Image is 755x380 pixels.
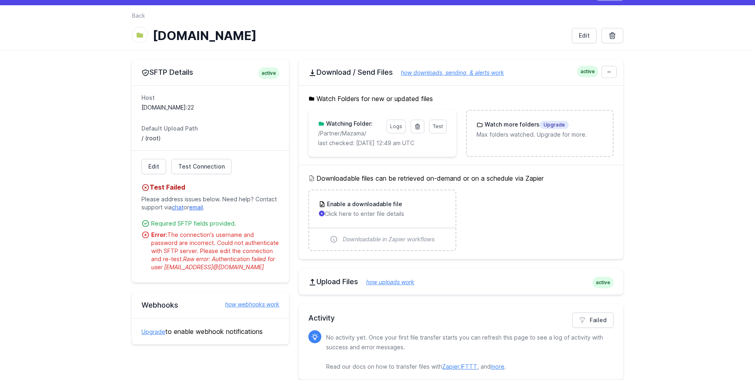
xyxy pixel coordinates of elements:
a: chat [172,204,183,211]
a: Watch more foldersUpgrade Max folders watched. Upgrade for more. [467,111,613,148]
span: active [258,68,279,79]
a: how downloads, sending, & alerts work [393,69,504,76]
a: email [189,204,203,211]
a: Enable a downloadable file Click here to enter file details Downloadable in Zapier workflows [309,190,455,250]
nav: Breadcrumb [132,12,623,25]
a: how webhooks work [217,300,279,308]
dd: [DOMAIN_NAME]:22 [141,103,279,112]
p: Max folders watched. Upgrade for more. [477,131,603,139]
h2: Upload Files [308,277,614,287]
a: Edit [572,28,597,43]
h5: Watch Folders for new or updated files [308,94,614,103]
a: Failed [572,312,614,328]
h3: Watching Folder: [325,120,373,128]
div: to enable webhook notifications [132,318,289,344]
a: Zapier [442,363,459,370]
h2: SFTP Details [141,68,279,77]
a: IFTTT [461,363,477,370]
span: Downloadable in Zapier workflows [343,235,435,243]
dt: Host [141,94,279,102]
h2: Webhooks [141,300,279,310]
h2: Activity [308,312,614,324]
span: Upgrade [540,121,569,129]
a: Test [429,120,447,133]
span: active [593,277,614,288]
a: how uploads work [358,279,414,285]
p: Click here to enter file details [319,210,445,218]
h4: Test Failed [141,182,279,192]
dt: Default Upload Path [141,125,279,133]
p: Please address issues below. Need help? Contact support via or . [141,192,279,215]
div: Required SFTP fields provided. [151,220,279,228]
a: Test Connection [171,159,232,174]
span: Test [433,123,443,129]
h3: Watch more folders [483,120,569,129]
dd: / (root) [141,134,279,142]
strong: Error: [151,231,167,238]
p: /Partner/Mazama/ [318,129,381,137]
h2: Download / Send Files [308,68,614,77]
h5: Downloadable files can be retrieved on-demand or on a schedule via Zapier [308,173,614,183]
span: Raw error: Authentication failed for user [EMAIL_ADDRESS]@[DOMAIN_NAME] [151,255,275,270]
a: more [491,363,504,370]
a: Logs [386,120,406,133]
span: active [577,66,598,77]
p: No activity yet. Once your first file transfer starts you can refresh this page to see a log of a... [326,333,607,372]
p: last checked: [DATE] 12:49 am UTC [318,139,446,147]
a: Back [132,12,145,20]
a: Edit [141,159,166,174]
h1: [DOMAIN_NAME] [153,28,565,43]
a: Upgrade [141,328,165,335]
span: Test Connection [178,163,225,171]
h3: Enable a downloadable file [325,200,402,208]
div: The connection's username and password are incorrect. Could not authenticate with SFTP server. Pl... [151,231,279,271]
